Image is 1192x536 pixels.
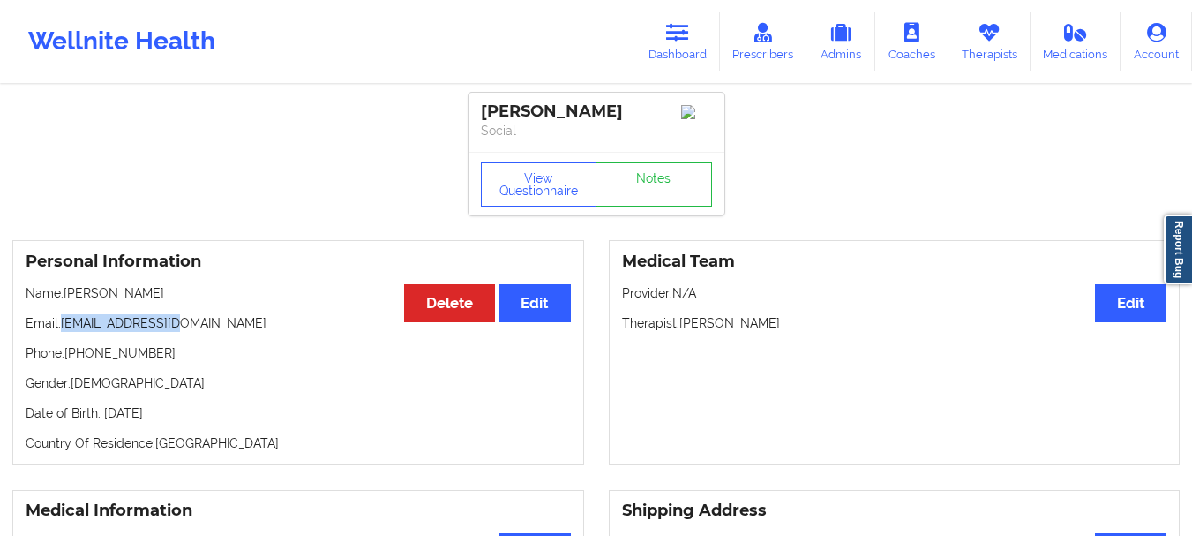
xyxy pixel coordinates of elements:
p: Gender: [DEMOGRAPHIC_DATA] [26,374,571,392]
a: Therapists [948,12,1031,71]
p: Provider: N/A [622,284,1167,302]
img: Image%2Fplaceholer-image.png [681,105,712,119]
a: Admins [806,12,875,71]
div: [PERSON_NAME] [481,102,712,122]
p: Phone: [PHONE_NUMBER] [26,344,571,362]
p: Social [481,122,712,140]
a: Notes [596,162,712,207]
a: Coaches [875,12,948,71]
h3: Personal Information [26,252,571,272]
p: Date of Birth: [DATE] [26,404,571,422]
p: Country Of Residence: [GEOGRAPHIC_DATA] [26,434,571,452]
h3: Medical Team [622,252,1167,272]
p: Name: [PERSON_NAME] [26,284,571,302]
a: Report Bug [1164,215,1192,284]
a: Dashboard [635,12,720,71]
button: View Questionnaire [481,162,597,207]
h3: Medical Information [26,501,571,521]
p: Therapist: [PERSON_NAME] [622,314,1167,332]
a: Account [1121,12,1192,71]
a: Medications [1031,12,1121,71]
a: Prescribers [720,12,807,71]
h3: Shipping Address [622,501,1167,521]
button: Delete [404,284,495,322]
p: Email: [EMAIL_ADDRESS][DOMAIN_NAME] [26,314,571,332]
button: Edit [499,284,570,322]
button: Edit [1095,284,1166,322]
